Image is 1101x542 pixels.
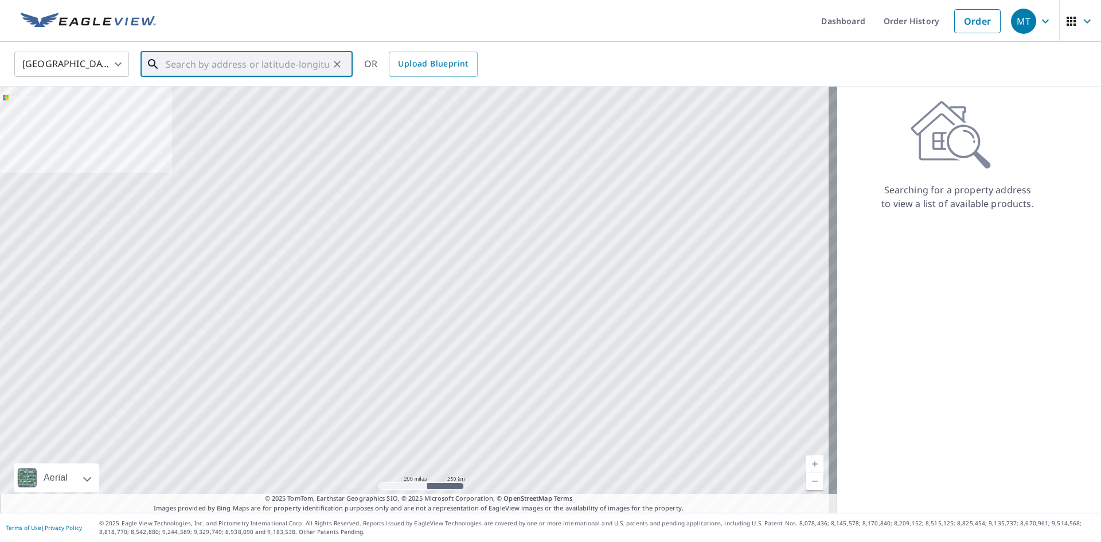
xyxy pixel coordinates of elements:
p: Searching for a property address to view a list of available products. [881,183,1034,210]
a: Current Level 5, Zoom In [806,455,823,473]
a: OpenStreetMap [503,494,552,502]
a: Order [954,9,1001,33]
span: © 2025 TomTom, Earthstar Geographics SIO, © 2025 Microsoft Corporation, © [265,494,573,504]
a: Privacy Policy [45,524,82,532]
a: Current Level 5, Zoom Out [806,473,823,490]
div: OR [364,52,478,77]
a: Upload Blueprint [389,52,477,77]
a: Terms [554,494,573,502]
img: EV Logo [21,13,156,30]
button: Clear [329,56,345,72]
a: Terms of Use [6,524,41,532]
p: | [6,524,82,531]
input: Search by address or latitude-longitude [166,48,329,80]
div: [GEOGRAPHIC_DATA] [14,48,129,80]
span: Upload Blueprint [398,57,468,71]
div: Aerial [14,463,99,492]
p: © 2025 Eagle View Technologies, Inc. and Pictometry International Corp. All Rights Reserved. Repo... [99,519,1095,536]
div: Aerial [40,463,71,492]
div: MT [1011,9,1036,34]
